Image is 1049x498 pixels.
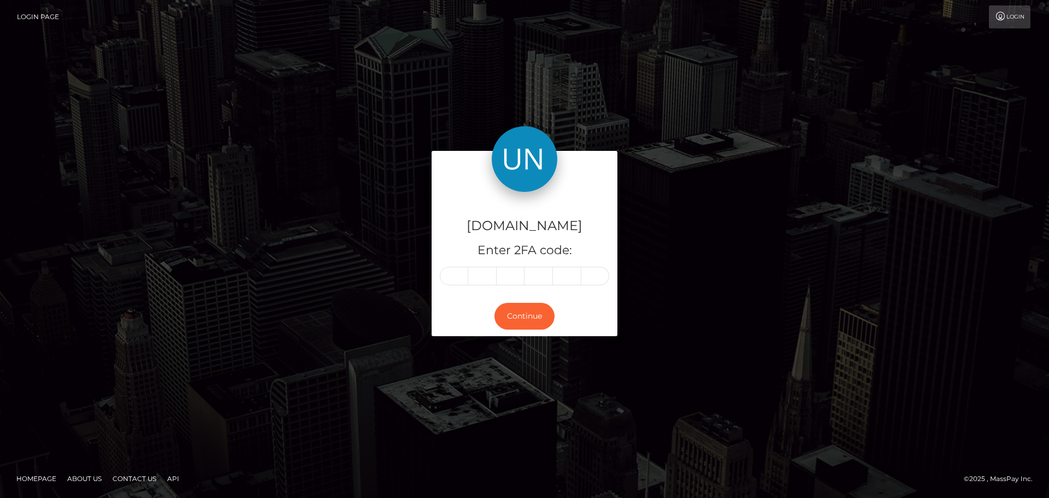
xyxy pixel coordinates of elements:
[12,470,61,487] a: Homepage
[108,470,161,487] a: Contact Us
[989,5,1030,28] a: Login
[440,216,609,236] h4: [DOMAIN_NAME]
[440,242,609,259] h5: Enter 2FA code:
[163,470,184,487] a: API
[63,470,106,487] a: About Us
[17,5,59,28] a: Login Page
[492,126,557,192] img: Unlockt.me
[494,303,555,330] button: Continue
[964,473,1041,485] div: © 2025 , MassPay Inc.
